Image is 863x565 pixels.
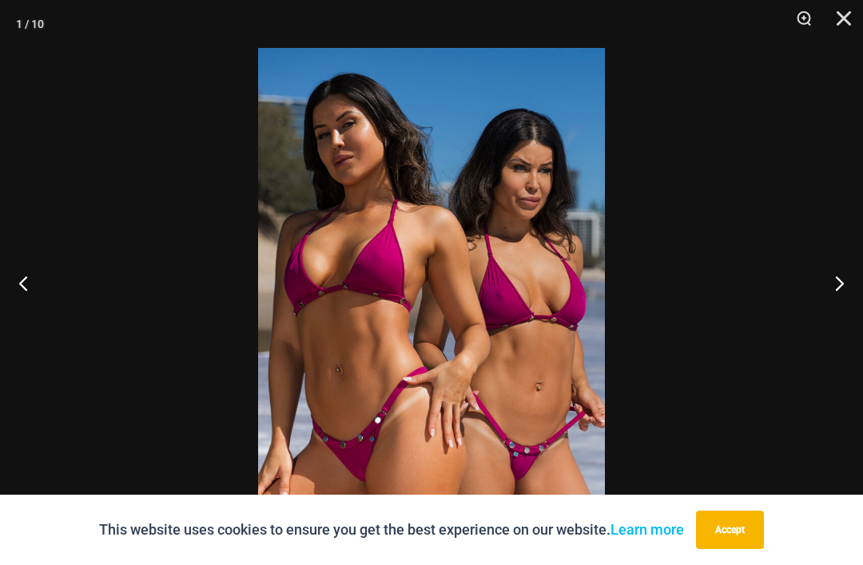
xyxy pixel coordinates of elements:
button: Accept [696,511,764,549]
a: Learn more [610,521,684,538]
p: This website uses cookies to ensure you get the best experience on our website. [99,518,684,542]
div: 1 / 10 [16,12,44,36]
button: Next [803,243,863,323]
